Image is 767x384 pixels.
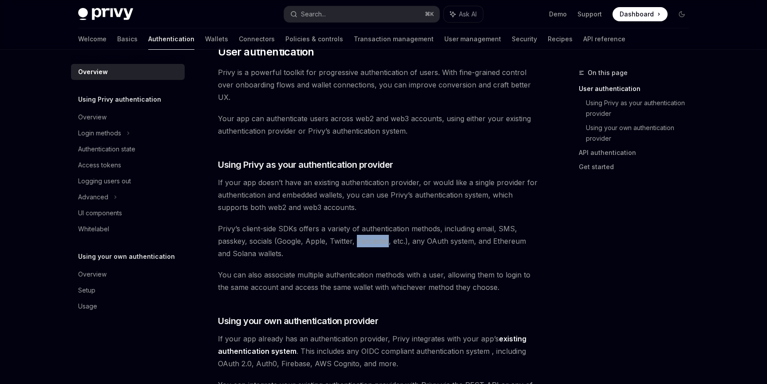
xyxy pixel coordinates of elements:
[218,112,538,137] span: Your app can authenticate users across web2 and web3 accounts, using either your existing authent...
[444,6,483,22] button: Ask AI
[78,285,95,296] div: Setup
[78,8,133,20] img: dark logo
[78,128,121,139] div: Login methods
[586,96,696,121] a: Using Privy as your authentication provider
[613,7,668,21] a: Dashboard
[284,6,439,22] button: Search...⌘K
[218,333,538,370] span: If your app already has an authentication provider, Privy integrates with your app’s . This inclu...
[78,251,175,262] h5: Using your own authentication
[218,222,538,260] span: Privy’s client-side SDKs offers a variety of authentication methods, including email, SMS, passke...
[444,28,501,50] a: User management
[549,10,567,19] a: Demo
[78,160,121,170] div: Access tokens
[117,28,138,50] a: Basics
[218,269,538,293] span: You can also associate multiple authentication methods with a user, allowing them to login to the...
[78,176,131,186] div: Logging users out
[78,269,107,280] div: Overview
[620,10,654,19] span: Dashboard
[71,205,185,221] a: UI components
[78,224,109,234] div: Whitelabel
[218,66,538,103] span: Privy is a powerful toolkit for progressive authentication of users. With fine-grained control ov...
[583,28,625,50] a: API reference
[71,141,185,157] a: Authentication state
[218,158,393,171] span: Using Privy as your authentication provider
[71,221,185,237] a: Whitelabel
[579,160,696,174] a: Get started
[71,298,185,314] a: Usage
[459,10,477,19] span: Ask AI
[78,94,161,105] h5: Using Privy authentication
[285,28,343,50] a: Policies & controls
[71,173,185,189] a: Logging users out
[71,157,185,173] a: Access tokens
[218,315,378,327] span: Using your own authentication provider
[78,301,97,312] div: Usage
[71,109,185,125] a: Overview
[675,7,689,21] button: Toggle dark mode
[78,208,122,218] div: UI components
[205,28,228,50] a: Wallets
[71,282,185,298] a: Setup
[78,192,108,202] div: Advanced
[71,266,185,282] a: Overview
[512,28,537,50] a: Security
[218,176,538,214] span: If your app doesn’t have an existing authentication provider, or would like a single provider for...
[577,10,602,19] a: Support
[218,45,314,59] span: User authentication
[548,28,573,50] a: Recipes
[78,144,135,154] div: Authentication state
[78,67,108,77] div: Overview
[579,146,696,160] a: API authentication
[579,82,696,96] a: User authentication
[425,11,434,18] span: ⌘ K
[586,121,696,146] a: Using your own authentication provider
[148,28,194,50] a: Authentication
[354,28,434,50] a: Transaction management
[588,67,628,78] span: On this page
[301,9,326,20] div: Search...
[71,64,185,80] a: Overview
[78,112,107,123] div: Overview
[239,28,275,50] a: Connectors
[78,28,107,50] a: Welcome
